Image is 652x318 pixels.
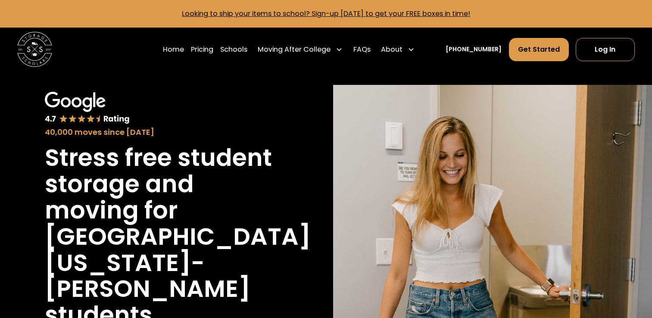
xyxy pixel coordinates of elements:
[45,92,130,124] img: Google 4.7 star rating
[220,37,247,62] a: Schools
[576,38,635,61] a: Log In
[254,37,346,62] div: Moving After College
[446,45,502,54] a: [PHONE_NUMBER]
[353,37,371,62] a: FAQs
[191,37,213,62] a: Pricing
[45,126,275,138] div: 40,000 moves since [DATE]
[509,38,569,61] a: Get Started
[45,224,311,302] h1: [GEOGRAPHIC_DATA][US_STATE]-[PERSON_NAME]
[381,44,402,55] div: About
[17,32,52,67] img: Storage Scholars main logo
[258,44,331,55] div: Moving After College
[45,145,275,224] h1: Stress free student storage and moving for
[377,37,418,62] div: About
[163,37,184,62] a: Home
[182,9,470,19] a: Looking to ship your items to school? Sign-up [DATE] to get your FREE boxes in time!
